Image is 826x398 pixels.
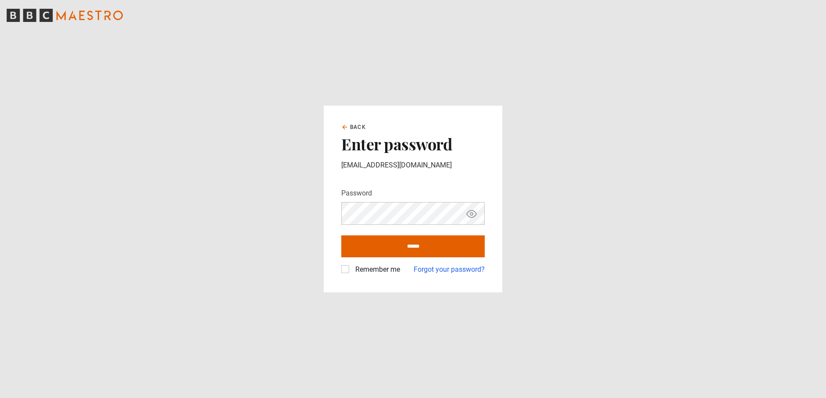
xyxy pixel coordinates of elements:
button: Show password [464,206,479,221]
label: Password [341,188,372,199]
label: Remember me [352,264,400,275]
a: Forgot your password? [414,264,485,275]
h2: Enter password [341,135,485,153]
p: [EMAIL_ADDRESS][DOMAIN_NAME] [341,160,485,171]
span: Back [350,123,366,131]
svg: BBC Maestro [7,9,123,22]
a: Back [341,123,366,131]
